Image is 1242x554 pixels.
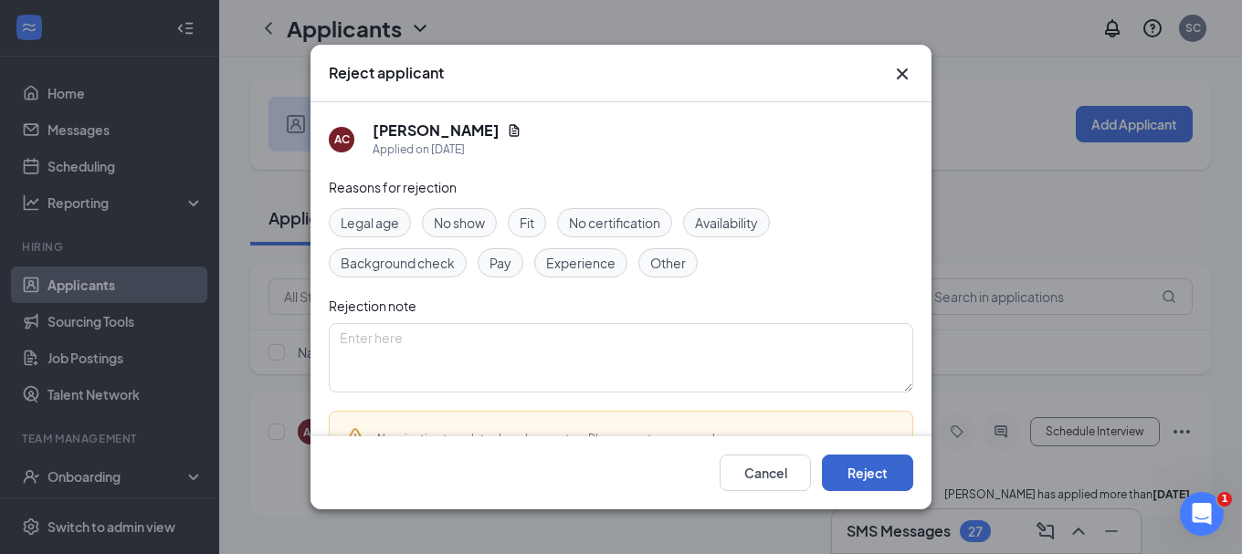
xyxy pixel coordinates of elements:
span: Other [650,253,686,273]
h3: Reject applicant [329,63,444,83]
svg: Warning [344,426,366,448]
span: Rejection note [329,298,416,314]
svg: Cross [891,63,913,85]
span: No certification [569,213,660,233]
span: Background check [341,253,455,273]
iframe: Intercom live chat [1180,492,1224,536]
svg: Document [507,123,521,138]
button: Reject [822,455,913,491]
span: Reasons for rejection [329,179,457,195]
span: Availability [695,213,758,233]
span: Legal age [341,213,399,233]
h5: [PERSON_NAME] [373,120,500,141]
span: No show [434,213,485,233]
button: Close [891,63,913,85]
span: No rejection templates have been setup. Please create a new one . [377,432,738,445]
button: Cancel [720,455,811,491]
span: Fit [520,213,534,233]
a: here [712,432,735,445]
span: 1 [1217,492,1232,507]
span: Experience [546,253,616,273]
div: AC [334,131,350,147]
span: Pay [489,253,511,273]
div: Applied on [DATE] [373,141,521,159]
